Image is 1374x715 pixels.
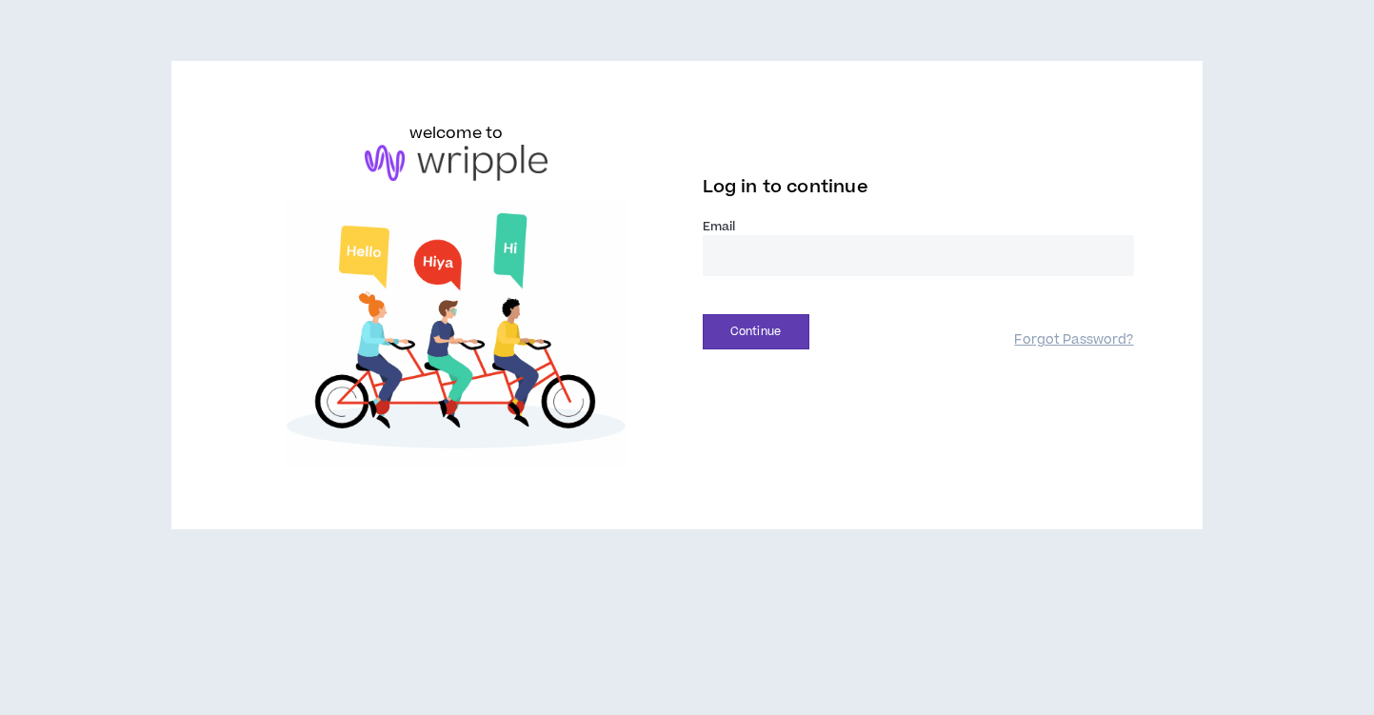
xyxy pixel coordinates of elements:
h6: welcome to [409,122,504,145]
label: Email [703,218,1134,235]
img: logo-brand.png [365,145,548,181]
a: Forgot Password? [1014,331,1133,349]
span: Log in to continue [703,175,868,199]
button: Continue [703,314,809,349]
img: Welcome to Wripple [240,200,671,469]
